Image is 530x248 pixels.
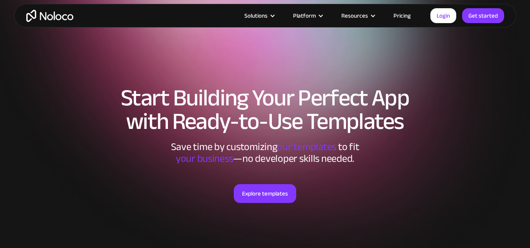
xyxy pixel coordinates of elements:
a: Explore templates [234,184,296,203]
div: Solutions [244,11,268,21]
h1: Start Building Your Perfect App with Ready-to-Use Templates [22,86,508,133]
span: your business [176,149,233,168]
a: Get started [462,8,504,23]
div: Platform [283,11,331,21]
a: Pricing [384,11,421,21]
a: Login [430,8,456,23]
div: Platform [293,11,316,21]
div: Solutions [235,11,283,21]
a: home [26,10,73,22]
div: Resources [331,11,384,21]
span: our templates [277,137,336,156]
div: Resources [341,11,368,21]
div: Save time by customizing to fit ‍ —no developer skills needed. [148,141,383,165]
